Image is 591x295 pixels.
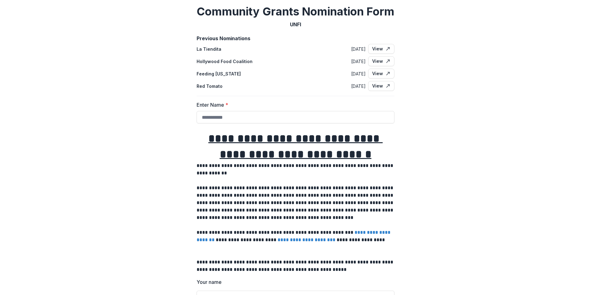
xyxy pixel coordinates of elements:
[368,56,394,66] a: View
[290,21,301,28] p: UNFI
[197,278,222,286] p: Your name
[197,46,221,52] p: La Tiendita
[197,5,394,18] h2: Community Grants Nomination Form
[197,71,241,77] p: Feeding [US_STATE]
[197,58,253,65] p: Hollywood Food Coalition
[351,46,366,52] p: [DATE]
[197,36,394,41] h2: Previous Nominations
[197,101,391,109] label: Enter Name
[351,83,366,89] p: [DATE]
[368,69,394,79] a: View
[351,71,366,77] p: [DATE]
[351,58,366,65] p: [DATE]
[197,83,223,89] p: Red Tomato
[368,44,394,54] a: View
[368,81,394,91] a: View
